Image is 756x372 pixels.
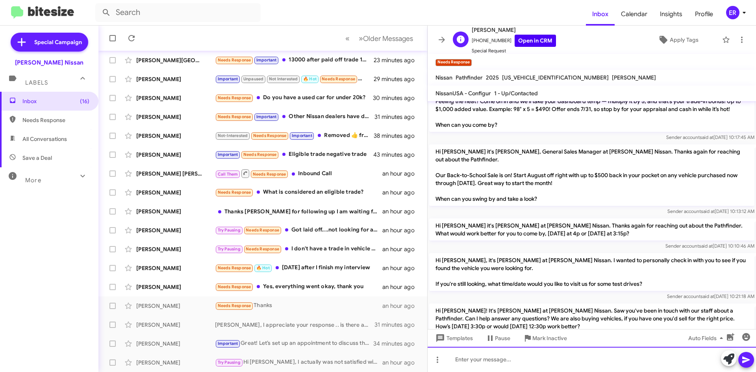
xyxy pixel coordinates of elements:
[382,264,421,272] div: an hour ago
[429,144,754,206] p: Hi [PERSON_NAME] it's [PERSON_NAME], General Sales Manager at [PERSON_NAME] Nissan. Thanks again ...
[246,228,279,233] span: Needs Response
[22,154,52,162] span: Save a Deal
[25,177,41,184] span: More
[218,172,238,177] span: Call Them
[215,56,374,65] div: 13000 after paid off trade 15 Armada SL with 35500 miles more or less and 0%x60 , last month I wa...
[359,33,363,43] span: »
[429,218,754,241] p: Hi [PERSON_NAME] it's [PERSON_NAME] at [PERSON_NAME] Nissan. Thanks again for reaching out about ...
[218,303,251,308] span: Needs Response
[322,76,355,81] span: Needs Response
[25,79,48,86] span: Labels
[215,263,382,272] div: [DATE] after I finish my interview
[136,226,215,234] div: [PERSON_NAME]
[136,189,215,196] div: [PERSON_NAME]
[136,94,215,102] div: [PERSON_NAME]
[429,70,754,132] p: Hi [PERSON_NAME] it's [PERSON_NAME], General Sales Manager at [PERSON_NAME] Nissan. Thanks again ...
[456,74,483,81] span: Pathfinder
[637,33,718,47] button: Apply Tags
[215,321,374,329] div: [PERSON_NAME], I appreciate your response .. is there anything I can help with ? I see we apprais...
[472,35,556,47] span: [PHONE_NUMBER]
[218,190,251,195] span: Needs Response
[22,135,67,143] span: All Conversations
[670,33,699,47] span: Apply Tags
[719,6,747,19] button: ER
[341,30,354,46] button: Previous
[292,133,312,138] span: Important
[215,131,374,140] div: Removed ‌👍‌ from “ Hi [PERSON_NAME] it's [PERSON_NAME], General Sales Manager at [PERSON_NAME] Ni...
[256,57,277,63] span: Important
[303,76,317,81] span: 🔥 Hot
[136,170,215,178] div: [PERSON_NAME] [PERSON_NAME]
[486,74,499,81] span: 2025
[429,253,754,291] p: Hi [PERSON_NAME], it's [PERSON_NAME] at [PERSON_NAME] Nissan. I wanted to personally check in wit...
[22,97,89,105] span: Inbox
[654,3,689,26] a: Insights
[435,90,491,97] span: NissanUSA - Configur
[479,331,517,345] button: Pause
[218,133,248,138] span: Not-Interested
[136,283,215,291] div: [PERSON_NAME]
[495,331,510,345] span: Pause
[218,95,251,100] span: Needs Response
[701,208,715,214] span: said at
[243,152,277,157] span: Needs Response
[341,30,418,46] nav: Page navigation example
[218,114,251,119] span: Needs Response
[136,151,215,159] div: [PERSON_NAME]
[218,341,238,346] span: Important
[218,265,251,270] span: Needs Response
[586,3,615,26] a: Inbox
[382,189,421,196] div: an hour ago
[256,114,277,119] span: Important
[218,360,241,365] span: Try Pausing
[374,75,421,83] div: 29 minutes ago
[215,168,382,178] div: Inbound Call
[667,293,754,299] span: Sender account [DATE] 10:21:18 AM
[515,35,556,47] a: Open in CRM
[689,3,719,26] a: Profile
[667,208,754,214] span: Sender account [DATE] 10:13:12 AM
[215,112,374,121] div: Other Nissan dealers have drive train warranty are you offering that
[615,3,654,26] a: Calendar
[215,74,374,83] div: Noted
[136,207,215,215] div: [PERSON_NAME]
[136,132,215,140] div: [PERSON_NAME]
[612,74,656,81] span: [PERSON_NAME]
[374,113,421,121] div: 31 minutes ago
[374,94,421,102] div: 30 minutes ago
[246,246,279,252] span: Needs Response
[136,321,215,329] div: [PERSON_NAME]
[435,59,472,66] small: Needs Response
[256,265,270,270] span: 🔥 Hot
[269,76,298,81] span: Not Interested
[136,56,215,64] div: [PERSON_NAME][GEOGRAPHIC_DATA]
[218,246,241,252] span: Try Pausing
[517,331,573,345] button: Mark Inactive
[218,228,241,233] span: Try Pausing
[253,172,286,177] span: Needs Response
[136,113,215,121] div: [PERSON_NAME]
[434,331,473,345] span: Templates
[382,170,421,178] div: an hour ago
[382,302,421,310] div: an hour ago
[11,33,88,52] a: Special Campaign
[429,304,754,333] p: Hi [PERSON_NAME]! It's [PERSON_NAME] at [PERSON_NAME] Nissan. Saw you've been in touch with our s...
[699,243,713,249] span: said at
[354,30,418,46] button: Next
[435,74,452,81] span: Nissan
[494,90,538,97] span: 1 - Up/Contacted
[665,243,754,249] span: Sender account [DATE] 10:10:46 AM
[532,331,567,345] span: Mark Inactive
[215,93,374,102] div: Do you have a used car for under 20k?
[382,226,421,234] div: an hour ago
[215,282,382,291] div: Yes, everything went okay, thank you
[382,207,421,215] div: an hour ago
[502,74,609,81] span: [US_VEHICLE_IDENTIFICATION_NUMBER]
[253,133,287,138] span: Needs Response
[215,358,382,367] div: Hi [PERSON_NAME], I actually was not satisfied with our visit to the dealership [DATE]. We left f...
[136,75,215,83] div: [PERSON_NAME]
[15,59,83,67] div: [PERSON_NAME] Nissan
